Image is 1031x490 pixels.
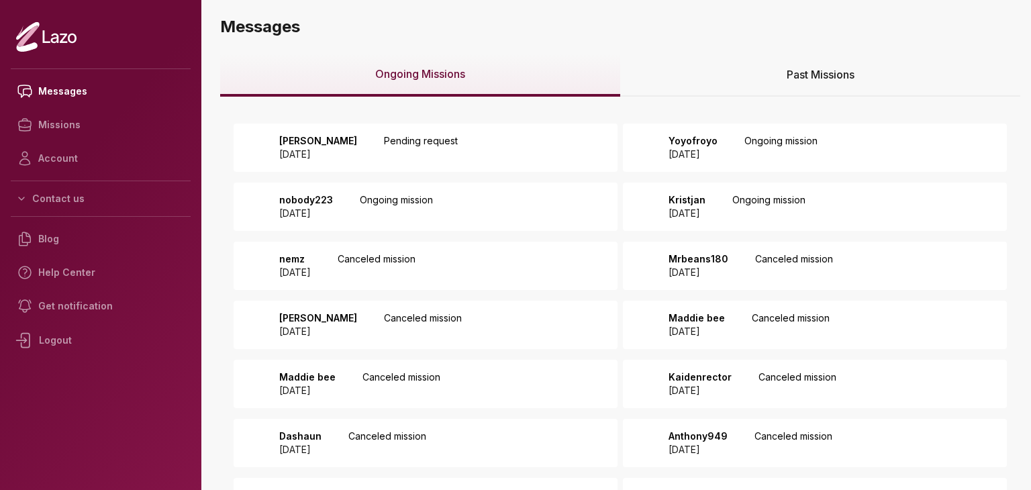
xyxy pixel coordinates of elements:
p: Dashaun [279,430,322,443]
a: Messages [11,75,191,108]
p: [DATE] [669,325,725,338]
p: [DATE] [669,443,728,456]
span: Ongoing Missions [375,66,465,82]
p: [DATE] [279,325,357,338]
p: Ongoing mission [744,134,818,161]
p: Canceled mission [755,252,833,279]
a: Missions [11,108,191,142]
p: [DATE] [669,266,728,279]
p: Canceled mission [754,430,832,456]
p: Anthony949 [669,430,728,443]
a: Get notification [11,289,191,323]
p: [DATE] [279,384,336,397]
p: Kaidenrector [669,371,732,384]
p: Canceled mission [348,430,426,456]
a: Help Center [11,256,191,289]
p: [PERSON_NAME] [279,134,357,148]
p: Ongoing mission [732,193,805,220]
p: Yoyofroyo [669,134,718,148]
p: Kristjan [669,193,705,207]
p: nemz [279,252,311,266]
div: Logout [11,323,191,358]
a: Account [11,142,191,175]
h3: Messages [220,16,1020,38]
p: Maddie bee [279,371,336,384]
p: [DATE] [279,148,357,161]
p: [DATE] [669,148,718,161]
p: [DATE] [279,266,311,279]
span: Past Missions [787,66,854,83]
button: Contact us [11,187,191,211]
p: Canceled mission [384,311,462,338]
p: [DATE] [279,443,322,456]
p: Canceled mission [338,252,415,279]
p: Canceled mission [752,311,830,338]
p: Pending request [384,134,458,161]
p: Canceled mission [758,371,836,397]
p: [DATE] [279,207,333,220]
a: Blog [11,222,191,256]
p: Canceled mission [362,371,440,397]
p: Mrbeans180 [669,252,728,266]
p: nobody223 [279,193,333,207]
p: [DATE] [669,384,732,397]
p: [DATE] [669,207,705,220]
p: [PERSON_NAME] [279,311,357,325]
p: Maddie bee [669,311,725,325]
p: Ongoing mission [360,193,433,220]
